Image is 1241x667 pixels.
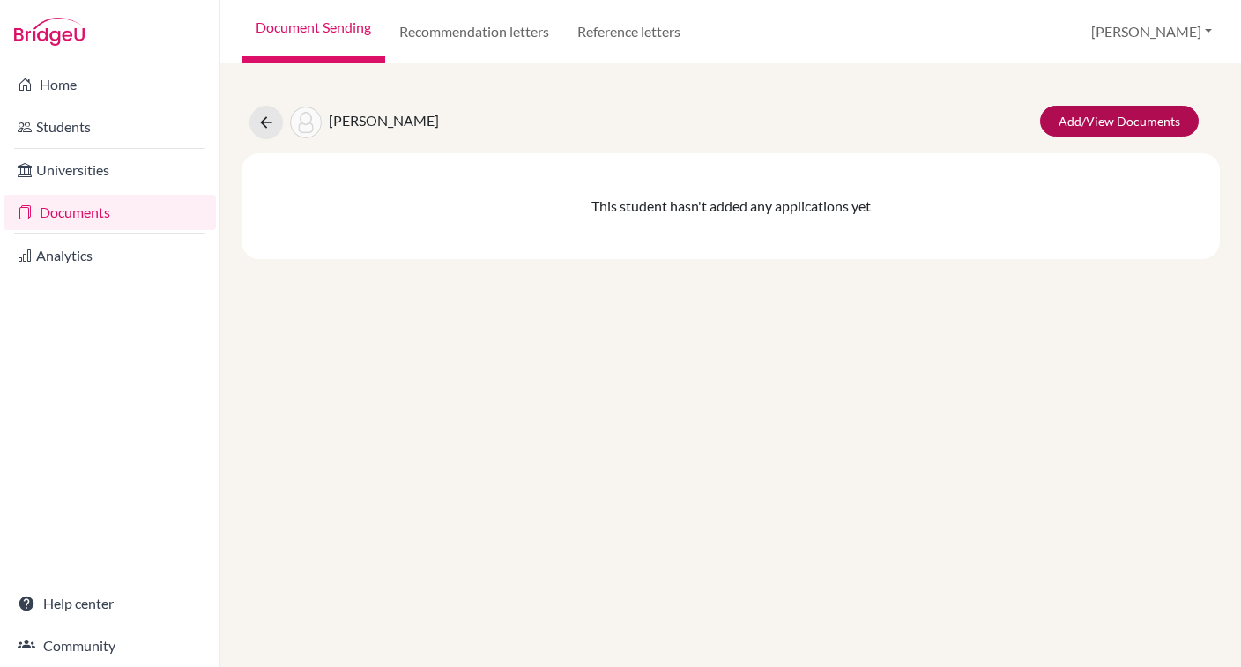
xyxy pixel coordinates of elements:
a: Add/View Documents [1040,106,1199,137]
a: Documents [4,195,216,230]
a: Community [4,628,216,663]
img: Bridge-U [14,18,85,46]
a: Universities [4,152,216,188]
button: [PERSON_NAME] [1083,15,1220,48]
a: Analytics [4,238,216,273]
a: Home [4,67,216,102]
a: Students [4,109,216,145]
div: This student hasn't added any applications yet [242,153,1220,259]
a: Help center [4,586,216,621]
span: [PERSON_NAME] [329,112,439,129]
